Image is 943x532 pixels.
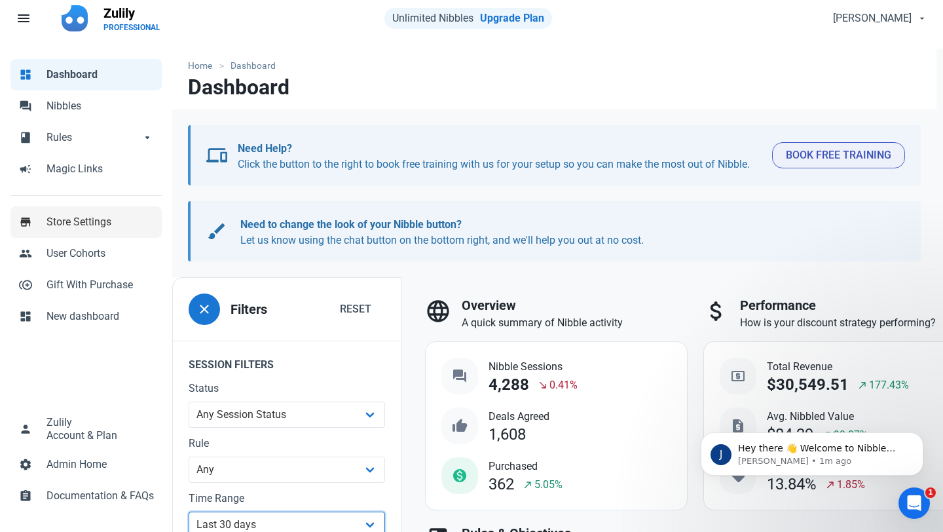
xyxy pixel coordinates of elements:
span: question_answer [452,368,468,384]
p: Click the button to the right to book free training with us for your setup so you can make the mo... [238,141,761,172]
span: person [19,421,32,434]
label: Status [189,381,385,396]
span: Store Settings [46,214,154,230]
a: assignmentDocumentation & FAQs [10,480,162,512]
span: devices [206,145,227,166]
div: 4,288 [489,376,529,394]
span: local_atm [730,368,746,384]
span: Unlimited Nibbles [392,12,473,24]
span: south_east [538,380,548,390]
span: Dashboard [46,67,154,83]
span: Gift With Purchase [46,277,154,293]
span: Documentation & FAQs [46,488,154,504]
legend: Session Filters [173,341,401,381]
a: bookRulesarrow_drop_down [10,122,162,153]
span: Purchased [489,459,563,474]
a: storeStore Settings [10,206,162,238]
a: settingsAdmin Home [10,449,162,480]
button: Book Free Training [772,142,905,168]
span: north_east [523,480,533,490]
iframe: Intercom live chat [898,487,930,519]
a: forumNibbles [10,90,162,122]
span: forum [19,98,32,111]
span: 5.05% [534,477,563,493]
p: Let us know using the chat button on the bottom right, and we'll help you out at no cost. [240,217,892,248]
span: Deals Agreed [489,409,549,425]
span: Zulily [46,415,72,430]
h3: Filters [231,302,267,317]
span: people [19,246,32,259]
span: [PERSON_NAME] [833,10,912,26]
span: brush [206,221,227,242]
span: attach_money [703,298,730,324]
b: Need to change the look of your Nibble button? [240,218,462,231]
span: assignment [19,488,32,501]
span: Reset [340,301,371,317]
span: 0.41% [549,377,578,393]
span: dashboard [19,67,32,80]
span: Nibble Sessions [489,359,578,375]
span: monetization_on [452,468,468,484]
p: Zulily [103,4,160,22]
span: Account & Plan [46,430,117,441]
span: Admin Home [46,457,154,472]
a: dashboardDashboard [10,59,162,90]
span: language [425,298,451,324]
a: Upgrade Plan [480,12,544,24]
a: campaignMagic Links [10,153,162,185]
span: User Cohorts [46,246,154,261]
span: Book Free Training [786,147,891,163]
div: $30,549.51 [767,376,849,394]
p: A quick summary of Nibble activity [462,315,688,331]
span: Total Revenue [767,359,909,375]
a: Home [188,59,219,73]
a: control_point_duplicateGift With Purchase [10,269,162,301]
span: control_point_duplicate [19,277,32,290]
span: 1 [925,487,936,498]
span: store [19,214,32,227]
span: thumb_up [452,418,468,434]
a: dashboardNew dashboard [10,301,162,332]
span: close [196,301,212,317]
b: Need Help? [238,142,292,155]
span: menu [16,10,31,26]
button: Reset [326,296,385,322]
span: Rules [46,130,141,145]
span: book [19,130,32,143]
div: 362 [489,476,514,493]
nav: breadcrumbs [172,48,936,75]
iframe: Intercom notifications message [681,405,943,497]
span: Nibbles [46,98,154,114]
p: PROFESSIONAL [103,22,160,33]
button: [PERSON_NAME] [822,5,935,31]
span: dashboard [19,309,32,322]
a: personZulilyAccount & Plan [10,407,162,449]
span: New dashboard [46,309,154,324]
div: 1,608 [489,426,526,444]
span: campaign [19,161,32,174]
span: Magic Links [46,161,154,177]
span: 177.43% [869,377,909,393]
span: arrow_drop_down [141,130,154,143]
span: north_east [857,380,868,390]
label: Rule [189,436,385,451]
span: settings [19,457,32,470]
button: close [189,294,220,325]
a: peopleUser Cohorts [10,238,162,269]
h1: Dashboard [188,75,289,99]
h3: Overview [462,298,688,313]
label: Time Range [189,491,385,506]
